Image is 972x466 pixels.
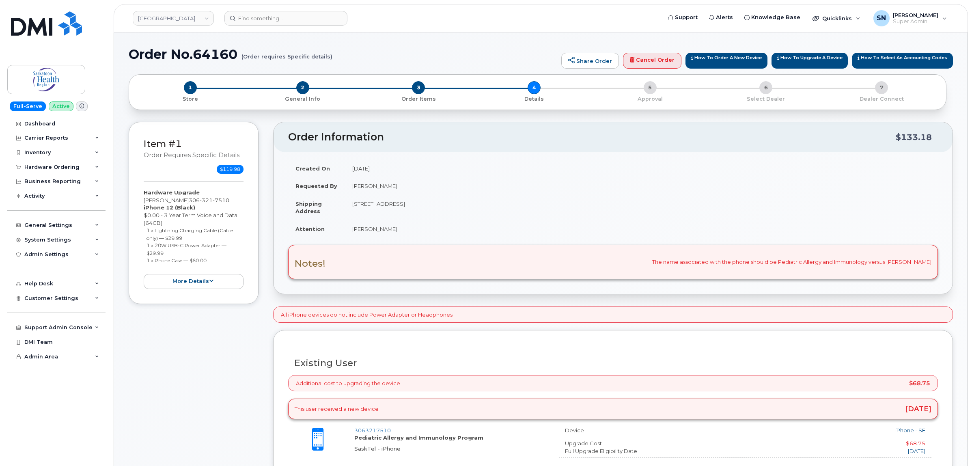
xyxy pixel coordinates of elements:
a: How to Select an Accounting Codes [852,53,953,69]
td: [PERSON_NAME] [345,220,938,238]
strong: iPhone 12 (Black) [144,204,195,211]
small: 1 x 20W USB-C Power Adapter — $29.99 [147,242,226,256]
div: Additional cost to upgrading the device [288,375,938,392]
span: 2 [296,81,309,94]
a: How to Upgrade a Device [772,53,848,69]
a: Share Order [561,53,619,69]
td: [STREET_ADDRESS] [345,195,938,220]
div: The name associated with the phone should be Pediatric Allergy and Immunology versus [PERSON_NAME] [288,245,938,279]
div: $133.18 [896,129,932,145]
div: Full Upgrade Eligibility Date [559,447,714,455]
strong: Shipping Address [295,201,322,215]
div: [DATE] [720,447,925,455]
div: $68.75 [720,440,925,447]
a: 2 General Info [245,94,360,103]
div: This user received a new device [288,399,938,419]
a: 1 Store [136,94,245,103]
span: 306 [189,197,229,203]
h2: Order Information [288,132,896,143]
strong: Attention [295,226,325,232]
button: more details [144,274,244,289]
small: 1 x Lightning Charging Cable (Cable only) — $29.99 [147,227,233,241]
small: 1 x Phone Case — $60.00 [147,257,207,263]
h1: Order No.64160 [129,47,557,61]
a: 3063217510 [354,427,391,434]
strong: Created On [295,165,330,172]
span: 7510 [213,197,229,203]
a: 3 Order Items [361,94,476,103]
div: Device [559,427,714,434]
div: iPhone - SE [720,427,925,434]
div: Upgrade Cost [559,440,714,447]
div: [PERSON_NAME] $0.00 - 3 Year Term Voice and Data (64GB) [144,189,244,289]
strong: Pediatric Allergy and Immunology Program [354,434,483,441]
p: Store [139,95,241,103]
span: $68.75 [909,380,930,386]
p: General Info [248,95,357,103]
p: All iPhone devices do not include Power Adapter or Headphones [281,311,453,319]
span: 321 [200,197,213,203]
strong: Requested By [295,183,337,189]
span: 1 [184,81,197,94]
td: [DATE] [345,160,938,177]
span: $119.98 [217,165,244,174]
span: 3 [412,81,425,94]
h3: Notes! [295,259,325,269]
a: Item #1 [144,138,182,149]
small: Order requires Specific details [144,151,239,159]
a: Cancel Order [623,53,681,69]
p: Order Items [364,95,473,103]
td: [PERSON_NAME] [345,177,938,195]
span: [DATE] [905,406,931,412]
small: (Order requires Specific details) [241,47,332,60]
h3: Existing User [294,358,932,368]
div: SaskTel - iPhone [354,445,546,453]
a: How to Order a New Device [685,53,767,69]
strong: Hardware Upgrade [144,189,200,196]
